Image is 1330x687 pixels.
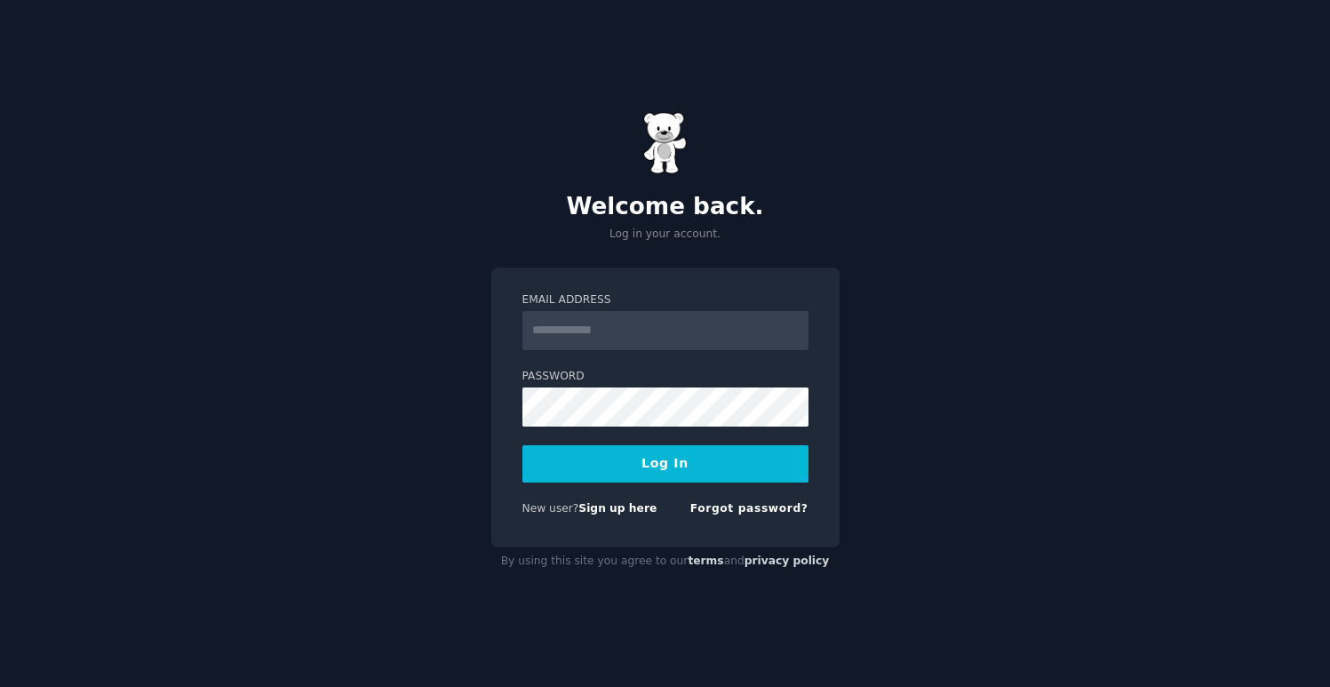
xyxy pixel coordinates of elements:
[491,193,840,221] h2: Welcome back.
[522,502,579,515] span: New user?
[491,227,840,243] p: Log in your account.
[522,445,808,483] button: Log In
[578,502,657,515] a: Sign up here
[643,112,688,174] img: Gummy Bear
[491,547,840,576] div: By using this site you agree to our and
[522,369,808,385] label: Password
[745,555,830,567] a: privacy policy
[690,502,808,515] a: Forgot password?
[522,292,808,308] label: Email Address
[688,555,723,567] a: terms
